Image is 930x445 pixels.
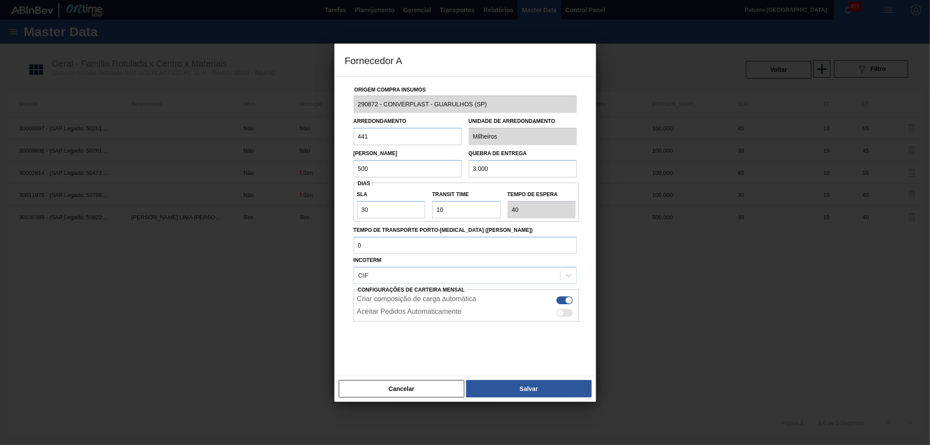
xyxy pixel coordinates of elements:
[354,224,577,237] label: Tempo de Transporte Porto-[MEDICAL_DATA] ([PERSON_NAME])
[354,87,426,93] label: Origem Compra Insumos
[469,150,527,156] label: Quebra de entrega
[466,380,591,397] button: Salvar
[354,293,579,306] div: Essa configuração habilita a criação automática de composição de carga do lado do fornecedor caso...
[354,118,406,124] label: Arredondamento
[354,257,382,263] label: Incoterm
[432,188,501,201] label: Transit Time
[358,180,371,187] span: Dias
[354,150,398,156] label: [PERSON_NAME]
[508,188,576,201] label: Tempo de espera
[357,295,477,306] label: Criar composição de carga automática
[469,115,577,128] label: Unidade de arredondamento
[357,308,462,318] label: Aceitar Pedidos Automaticamente
[358,272,369,279] div: CIF
[358,287,465,293] span: Configurações de Carteira Mensal
[354,306,579,318] div: Essa configuração habilita aceite automático do pedido do lado do fornecedor
[334,44,596,77] h3: Fornecedor A
[339,380,465,397] button: Cancelar
[357,188,426,201] label: SLA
